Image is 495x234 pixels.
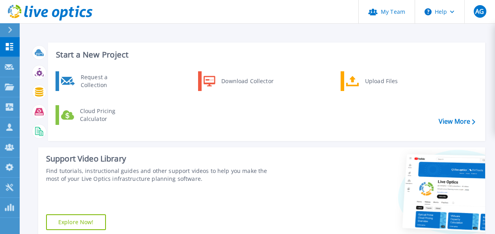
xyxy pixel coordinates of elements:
div: Support Video Library [46,154,278,164]
a: Download Collector [198,71,279,91]
a: View More [439,118,475,125]
div: Find tutorials, instructional guides and other support videos to help you make the most of your L... [46,167,278,183]
a: Explore Now! [46,214,106,230]
h3: Start a New Project [56,50,475,59]
div: Download Collector [217,73,277,89]
a: Cloud Pricing Calculator [56,105,136,125]
a: Upload Files [341,71,421,91]
div: Upload Files [361,73,419,89]
div: Cloud Pricing Calculator [76,107,134,123]
span: AG [475,8,484,15]
a: Request a Collection [56,71,136,91]
div: Request a Collection [77,73,134,89]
